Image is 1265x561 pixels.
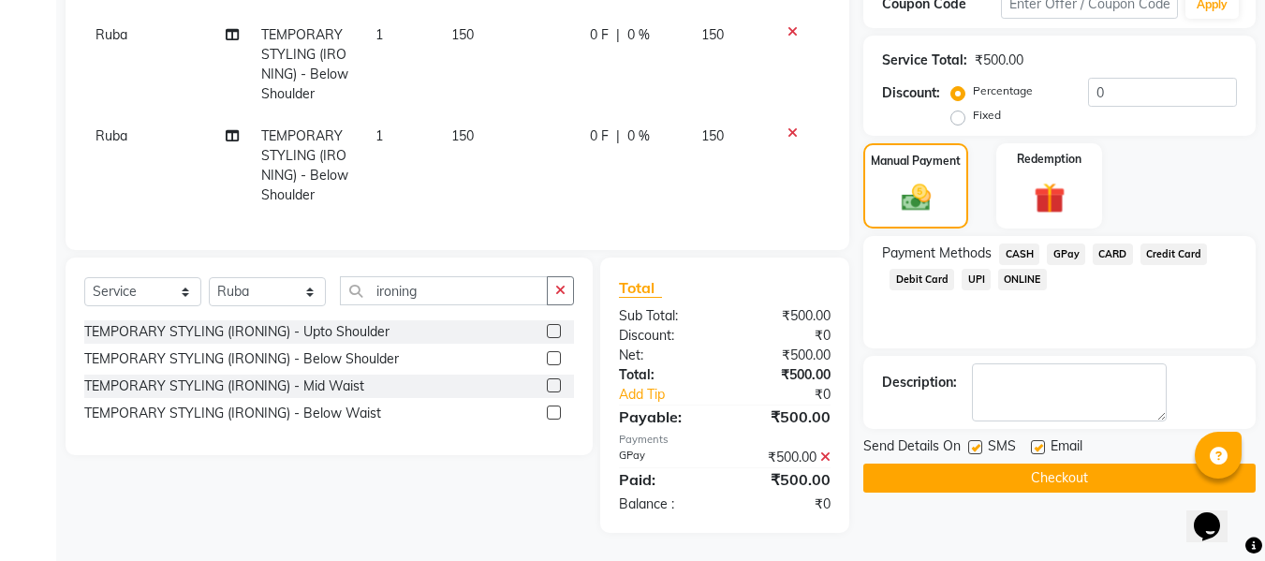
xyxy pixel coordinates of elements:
span: 0 % [627,126,650,146]
div: Discount: [882,83,940,103]
div: Service Total: [882,51,967,70]
span: Debit Card [890,269,954,290]
span: 150 [701,127,724,144]
span: UPI [962,269,991,290]
div: Balance : [605,495,725,514]
span: CASH [999,244,1039,265]
div: ₹0 [745,385,846,405]
a: Add Tip [605,385,744,405]
div: Paid: [605,468,725,491]
div: TEMPORARY STYLING (IRONING) - Upto Shoulder [84,322,390,342]
span: Ruba [96,127,127,144]
span: 1 [375,127,383,144]
span: TEMPORARY STYLING (IRONING) - Below Shoulder [261,26,348,102]
div: ₹500.00 [725,468,845,491]
span: GPay [1047,244,1085,265]
span: Payment Methods [882,244,992,263]
span: Ruba [96,26,127,43]
div: TEMPORARY STYLING (IRONING) - Mid Waist [84,376,364,396]
img: _gift.svg [1024,179,1075,217]
button: Checkout [863,464,1256,493]
div: Payable: [605,406,725,428]
span: CARD [1093,244,1133,265]
span: Email [1051,436,1082,460]
span: 1 [375,26,383,43]
label: Manual Payment [871,153,961,170]
div: ₹0 [725,495,845,514]
div: Sub Total: [605,306,725,326]
div: GPay [605,448,725,467]
span: SMS [988,436,1016,460]
div: Description: [882,373,957,392]
div: ₹500.00 [725,306,845,326]
div: Payments [619,432,831,448]
label: Fixed [973,107,1001,124]
span: Send Details On [863,436,961,460]
span: | [616,126,620,146]
div: Total: [605,365,725,385]
input: Search or Scan [340,276,548,305]
span: 150 [451,26,474,43]
span: 150 [451,127,474,144]
div: ₹500.00 [975,51,1023,70]
div: Discount: [605,326,725,346]
span: 0 F [590,25,609,45]
div: TEMPORARY STYLING (IRONING) - Below Waist [84,404,381,423]
div: TEMPORARY STYLING (IRONING) - Below Shoulder [84,349,399,369]
div: ₹0 [725,326,845,346]
span: Total [619,278,662,298]
div: ₹500.00 [725,448,845,467]
span: Credit Card [1140,244,1208,265]
iframe: chat widget [1186,486,1246,542]
label: Percentage [973,82,1033,99]
span: | [616,25,620,45]
span: ONLINE [998,269,1047,290]
span: TEMPORARY STYLING (IRONING) - Below Shoulder [261,127,348,203]
div: ₹500.00 [725,346,845,365]
span: 0 F [590,126,609,146]
span: 150 [701,26,724,43]
div: ₹500.00 [725,365,845,385]
label: Redemption [1017,151,1081,168]
img: _cash.svg [892,181,940,214]
span: 0 % [627,25,650,45]
div: ₹500.00 [725,406,845,428]
div: Net: [605,346,725,365]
